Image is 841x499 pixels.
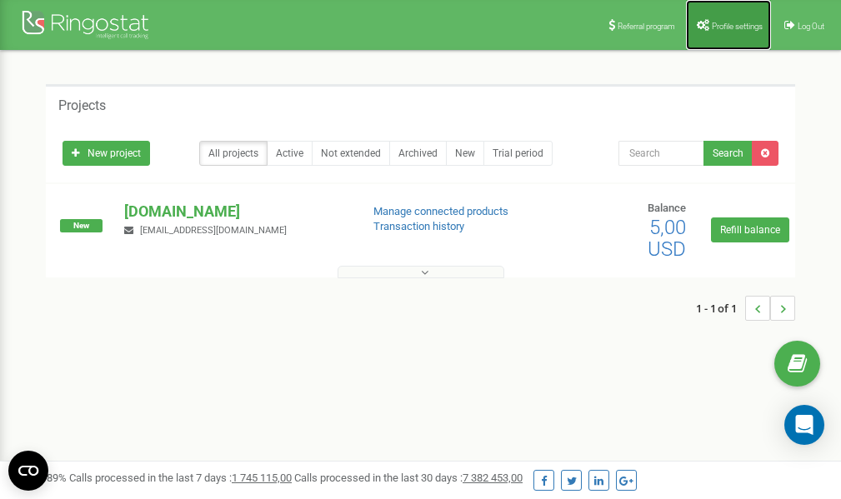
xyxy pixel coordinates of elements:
[483,141,553,166] a: Trial period
[463,472,523,484] u: 7 382 453,00
[312,141,390,166] a: Not extended
[267,141,313,166] a: Active
[60,219,103,232] span: New
[124,201,346,222] p: [DOMAIN_NAME]
[703,141,753,166] button: Search
[69,472,292,484] span: Calls processed in the last 7 days :
[784,405,824,445] div: Open Intercom Messenger
[618,141,704,166] input: Search
[8,451,48,491] button: Open CMP widget
[712,22,763,31] span: Profile settings
[58,98,106,113] h5: Projects
[711,217,789,242] a: Refill balance
[232,472,292,484] u: 1 745 115,00
[199,141,268,166] a: All projects
[446,141,484,166] a: New
[648,202,686,214] span: Balance
[140,225,287,236] span: [EMAIL_ADDRESS][DOMAIN_NAME]
[696,279,795,337] nav: ...
[389,141,447,166] a: Archived
[373,220,464,232] a: Transaction history
[373,205,508,217] a: Manage connected products
[63,141,150,166] a: New project
[696,296,745,321] span: 1 - 1 of 1
[618,22,675,31] span: Referral program
[294,472,523,484] span: Calls processed in the last 30 days :
[648,216,686,261] span: 5,00 USD
[798,22,824,31] span: Log Out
